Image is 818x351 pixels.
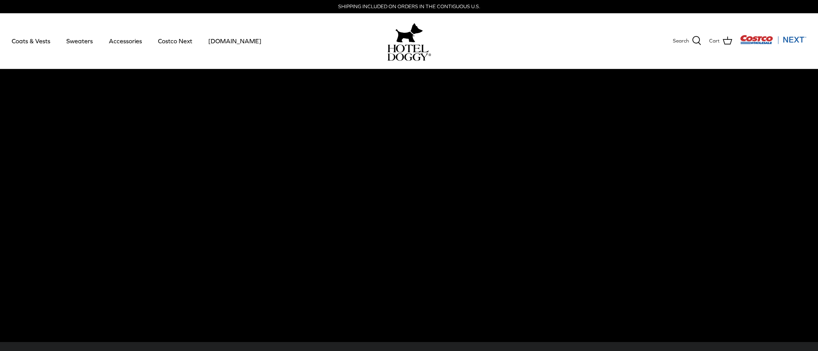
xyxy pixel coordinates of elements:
a: Costco Next [151,28,199,54]
a: Cart [709,36,732,46]
span: Cart [709,37,720,45]
a: hoteldoggy.com hoteldoggycom [387,21,431,61]
a: [DOMAIN_NAME] [201,28,268,54]
img: hoteldoggycom [387,44,431,61]
a: Sweaters [59,28,100,54]
img: Costco Next [740,35,806,44]
a: Search [673,36,701,46]
img: hoteldoggy.com [396,21,423,44]
a: Coats & Vests [5,28,57,54]
a: Accessories [102,28,149,54]
a: Visit Costco Next [740,40,806,46]
span: Search [673,37,689,45]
